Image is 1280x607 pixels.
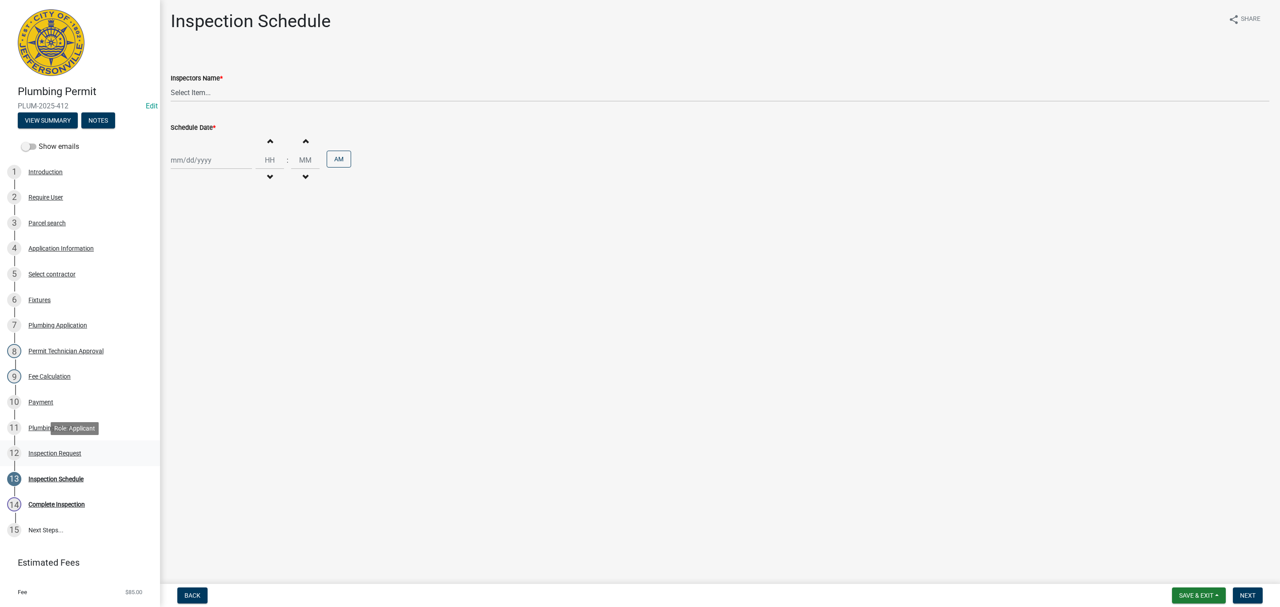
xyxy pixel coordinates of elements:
div: 6 [7,293,21,307]
div: 14 [7,497,21,511]
div: 10 [7,395,21,409]
div: 4 [7,241,21,256]
h1: Inspection Schedule [171,11,331,32]
wm-modal-confirm: Edit Application Number [146,102,158,110]
div: Parcel search [28,220,66,226]
button: AM [327,151,351,168]
div: Inspection Schedule [28,476,84,482]
div: Permit Technician Approval [28,348,104,354]
label: Schedule Date [171,125,216,131]
div: Plumbing Permit [28,425,74,431]
input: Hours [256,151,284,169]
button: shareShare [1221,11,1268,28]
label: Inspectors Name [171,76,223,82]
div: Role: Applicant [51,422,99,435]
span: Save & Exit [1179,592,1213,599]
div: Require User [28,194,63,200]
div: Complete Inspection [28,501,85,507]
span: Share [1241,14,1260,25]
div: 5 [7,267,21,281]
div: Application Information [28,245,94,252]
div: 3 [7,216,21,230]
div: Fixtures [28,297,51,303]
div: Inspection Request [28,450,81,456]
div: Introduction [28,169,63,175]
div: 12 [7,446,21,460]
div: Plumbing Application [28,322,87,328]
button: Next [1233,587,1263,603]
span: Next [1240,592,1256,599]
div: Payment [28,399,53,405]
div: 15 [7,523,21,537]
img: City of Jeffersonville, Indiana [18,9,84,76]
input: mm/dd/yyyy [171,151,252,169]
button: Back [177,587,208,603]
div: 9 [7,369,21,383]
div: Select contractor [28,271,76,277]
i: share [1228,14,1239,25]
span: PLUM-2025-412 [18,102,142,110]
a: Estimated Fees [7,554,146,571]
div: 1 [7,165,21,179]
button: View Summary [18,112,78,128]
button: Notes [81,112,115,128]
a: Edit [146,102,158,110]
button: Save & Exit [1172,587,1226,603]
wm-modal-confirm: Summary [18,117,78,124]
span: Back [184,592,200,599]
div: 2 [7,190,21,204]
div: : [284,155,291,166]
div: 8 [7,344,21,358]
div: 11 [7,421,21,435]
span: Fee [18,589,27,595]
span: $85.00 [125,589,142,595]
label: Show emails [21,141,79,152]
div: Fee Calculation [28,373,71,379]
wm-modal-confirm: Notes [81,117,115,124]
div: 7 [7,318,21,332]
h4: Plumbing Permit [18,85,153,98]
div: 13 [7,472,21,486]
input: Minutes [291,151,320,169]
